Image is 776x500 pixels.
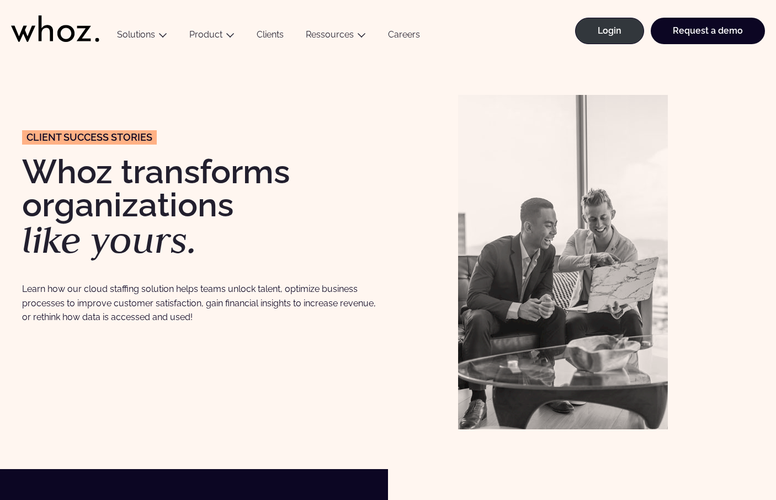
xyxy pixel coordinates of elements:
[22,215,197,264] em: like yours.
[26,132,152,142] span: CLIENT success stories
[106,29,178,44] button: Solutions
[458,95,668,429] img: Clients Whoz
[246,29,295,44] a: Clients
[575,18,644,44] a: Login
[22,282,377,324] p: Learn how our cloud staffing solution helps teams unlock talent, optimize business processes to i...
[651,18,765,44] a: Request a demo
[295,29,377,44] button: Ressources
[377,29,431,44] a: Careers
[22,155,377,259] h1: Whoz transforms organizations
[189,29,222,40] a: Product
[178,29,246,44] button: Product
[306,29,354,40] a: Ressources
